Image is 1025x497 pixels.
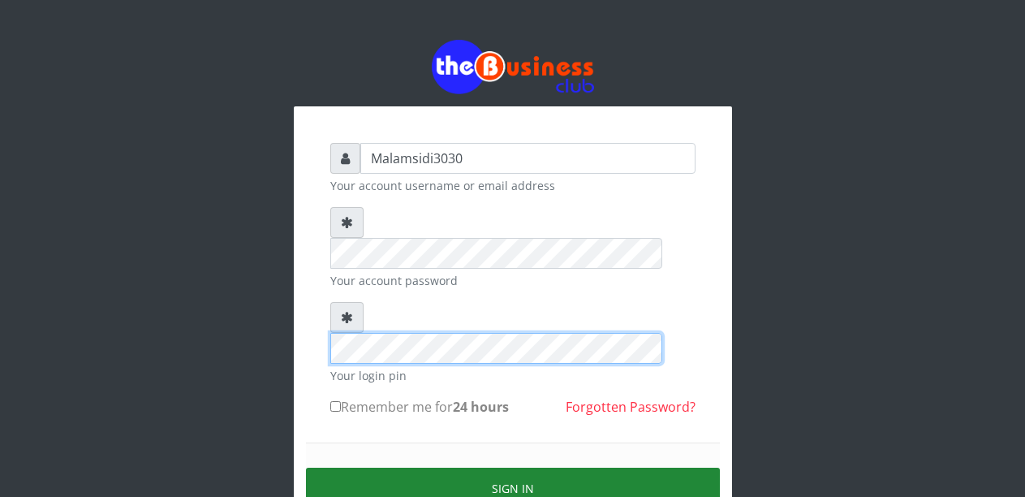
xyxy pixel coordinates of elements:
[330,367,696,384] small: Your login pin
[330,272,696,289] small: Your account password
[330,397,509,417] label: Remember me for
[360,143,696,174] input: Username or email address
[330,401,341,412] input: Remember me for24 hours
[566,398,696,416] a: Forgotten Password?
[330,177,696,194] small: Your account username or email address
[453,398,509,416] b: 24 hours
